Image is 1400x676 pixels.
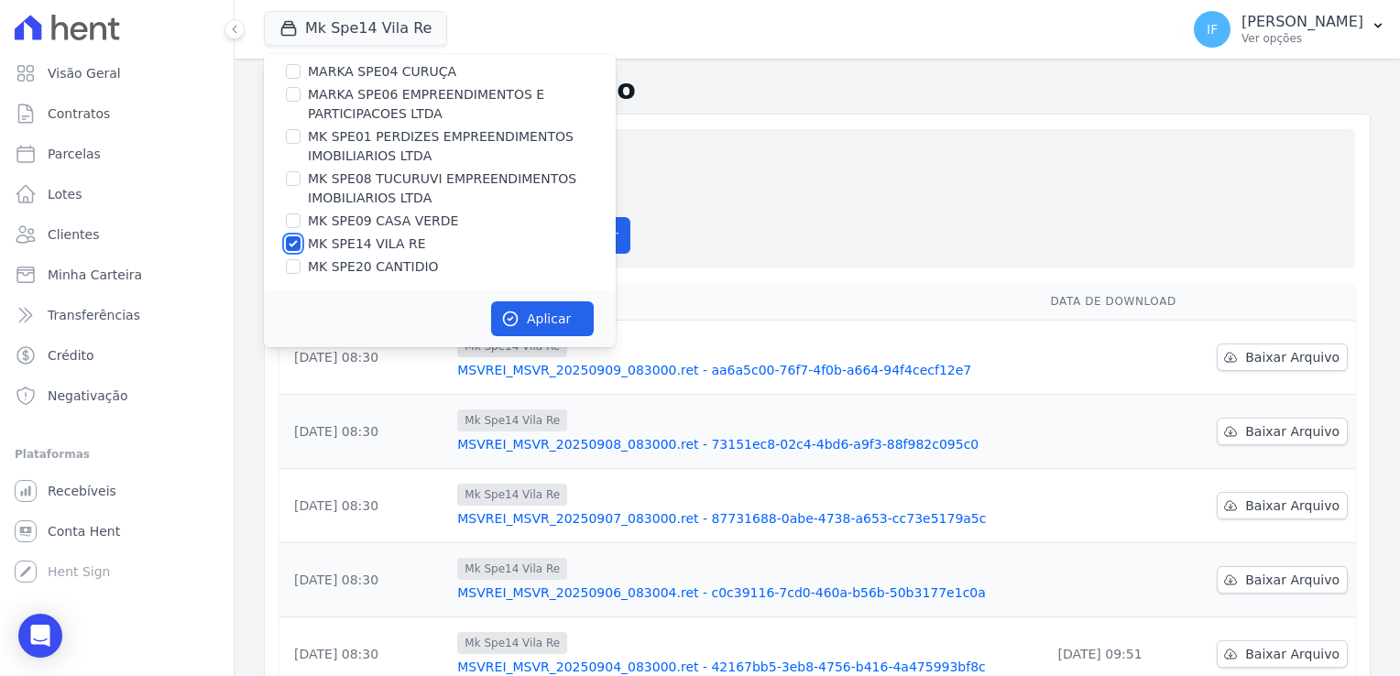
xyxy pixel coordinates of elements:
label: MARKA SPE04 CURUÇA [308,62,456,82]
td: [DATE] 08:30 [279,543,450,617]
th: Arquivo [450,283,1043,321]
span: Crédito [48,346,94,365]
span: Baixar Arquivo [1245,422,1340,441]
span: Mk Spe14 Vila Re [457,632,567,654]
button: IF [PERSON_NAME] Ver opções [1179,4,1400,55]
a: Baixar Arquivo [1217,640,1348,668]
a: MSVREI_MSVR_20250904_083000.ret - 42167bb5-3eb8-4756-b416-4a475993bf8c [457,658,1035,676]
p: Ver opções [1241,31,1363,46]
th: Data de Download [1043,283,1196,321]
a: Recebíveis [7,473,226,509]
span: Clientes [48,225,99,244]
span: Conta Hent [48,522,120,540]
a: MSVREI_MSVR_20250909_083000.ret - aa6a5c00-76f7-4f0b-a664-94f4cecf12e7 [457,361,1035,379]
a: Baixar Arquivo [1217,566,1348,594]
span: Baixar Arquivo [1245,645,1340,663]
label: MARKA SPE06 EMPREENDIMENTOS E PARTICIPACOES LTDA [308,85,616,124]
span: IF [1207,23,1218,36]
a: Clientes [7,216,226,253]
a: Baixar Arquivo [1217,418,1348,445]
button: Mk Spe14 Vila Re [264,11,447,46]
label: MK SPE09 CASA VERDE [308,212,458,231]
span: Baixar Arquivo [1245,348,1340,366]
span: Transferências [48,306,140,324]
label: MK SPE20 CANTIDIO [308,257,439,277]
label: MK SPE01 PERDIZES EMPREENDIMENTOS IMOBILIARIOS LTDA [308,127,616,166]
span: Parcelas [48,145,101,163]
div: Open Intercom Messenger [18,614,62,658]
a: Contratos [7,95,226,132]
a: MSVREI_MSVR_20250906_083004.ret - c0c39116-7cd0-460a-b56b-50b3177e1c0a [457,583,1035,602]
a: Conta Hent [7,513,226,550]
a: Parcelas [7,136,226,172]
span: Mk Spe14 Vila Re [457,409,567,431]
label: MK SPE14 VILA RE [308,234,426,254]
label: MK SPE08 TUCURUVI EMPREENDIMENTOS IMOBILIARIOS LTDA [308,169,616,208]
span: Negativação [48,387,128,405]
div: Plataformas [15,443,219,465]
p: [PERSON_NAME] [1241,13,1363,31]
a: Baixar Arquivo [1217,492,1348,519]
span: Contratos [48,104,110,123]
td: [DATE] 08:30 [279,469,450,543]
a: MSVREI_MSVR_20250908_083000.ret - 73151ec8-02c4-4bd6-a9f3-88f982c095c0 [457,435,1035,453]
button: Aplicar [491,301,594,336]
a: Baixar Arquivo [1217,343,1348,371]
td: [DATE] 08:30 [279,321,450,395]
a: Lotes [7,176,226,213]
a: MSVREI_MSVR_20250907_083000.ret - 87731688-0abe-4738-a653-cc73e5179a5c [457,509,1035,528]
span: Lotes [48,185,82,203]
a: Crédito [7,337,226,374]
span: Mk Spe14 Vila Re [457,558,567,580]
a: Minha Carteira [7,256,226,293]
span: Baixar Arquivo [1245,496,1340,515]
span: Recebíveis [48,482,116,500]
span: Mk Spe14 Vila Re [457,484,567,506]
h2: Exportações de Retorno [264,73,1371,106]
span: Minha Carteira [48,266,142,284]
td: [DATE] 08:30 [279,395,450,469]
a: Transferências [7,297,226,333]
a: Negativação [7,377,226,414]
a: Visão Geral [7,55,226,92]
span: Baixar Arquivo [1245,571,1340,589]
span: Visão Geral [48,64,121,82]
